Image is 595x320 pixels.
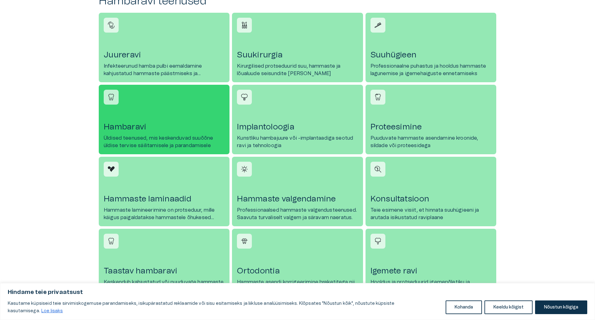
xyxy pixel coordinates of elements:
[8,289,587,296] p: Hindame teie privaatsust
[484,300,533,314] button: Keeldu kõigist
[373,165,383,174] img: Konsultatsioon icon
[373,20,383,30] img: Suuhügieen icon
[104,278,225,293] p: Keskendub kahjustatud või puuduvate hammaste parandamisele ja asendamisele, et taastada funktsion...
[237,266,358,276] h4: Ortodontia
[104,266,225,276] h4: Taastav hambaravi
[237,62,358,77] p: Kirurgilised protseduurid suu, hammaste ja lõualuude seisundite [PERSON_NAME]
[370,266,491,276] h4: Igemete ravi
[107,20,116,30] img: Juureravi icon
[446,300,482,314] button: Kohanda
[237,134,358,149] p: Kunstliku hambajuure või -implantaadiga seotud ravi ja tehnoloogia
[240,237,249,246] img: Ortodontia icon
[237,50,358,60] h4: Suukirurgia
[370,50,491,60] h4: Suuhügieen
[370,206,491,221] p: Teie esimene visiit, et hinnata suuhügieeni ja arutada isikustatud raviplaane
[370,62,491,77] p: Professionaalne puhastus ja hooldus hammaste lagunemise ja igemehaiguste ennetamiseks
[237,122,358,132] h4: Implantoloogia
[237,278,358,293] p: Hammaste asendi korrigeerimine breketitega nii lastele kui ka täiskasvanutele
[104,50,225,60] h4: Juureravi
[41,309,63,313] a: Loe lisaks
[370,194,491,204] h4: Konsultatsioon
[104,194,225,204] h4: Hammaste laminaadid
[237,206,358,221] p: Professionaalsed hammaste valgendusteenused. Saavuta turvaliselt valgem ja säravam naeratus.
[240,92,249,102] img: Implantoloogia icon
[107,165,116,174] img: Hammaste laminaadid icon
[104,206,225,221] p: Hammaste lamineerimine on protseduur, mille käigus paigaldatakse hammastele õhukesed keraamilised...
[237,194,358,204] h4: Hammaste valgendamine
[104,122,225,132] h4: Hambaravi
[373,237,383,246] img: Igemete ravi icon
[240,165,249,174] img: Hammaste valgendamine icon
[107,92,116,102] img: Hambaravi icon
[370,278,491,293] p: Hooldus ja protseduurid igemepõletiku ja periodontaalse haiguse [PERSON_NAME]
[107,237,116,246] img: Taastav hambaravi icon
[240,20,249,30] img: Suukirurgia icon
[104,134,225,149] p: Üldised teenused, mis keskenduvad suuõõne üldise tervise säilitamisele ja parandamisele
[8,300,441,315] p: Kasutame küpsiseid teie sirvimiskogemuse parandamiseks, isikupärastatud reklaamide või sisu esita...
[373,92,383,102] img: Proteesimine icon
[535,300,587,314] button: Nõustun kõigiga
[370,122,491,132] h4: Proteesimine
[104,62,225,77] p: Infekteerunud hamba pulbi eemaldamine kahjustatud hammaste päästmiseks ja taastamiseks
[370,134,491,149] p: Puuduvate hammaste asendamine kroonide, sildade või proteesidega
